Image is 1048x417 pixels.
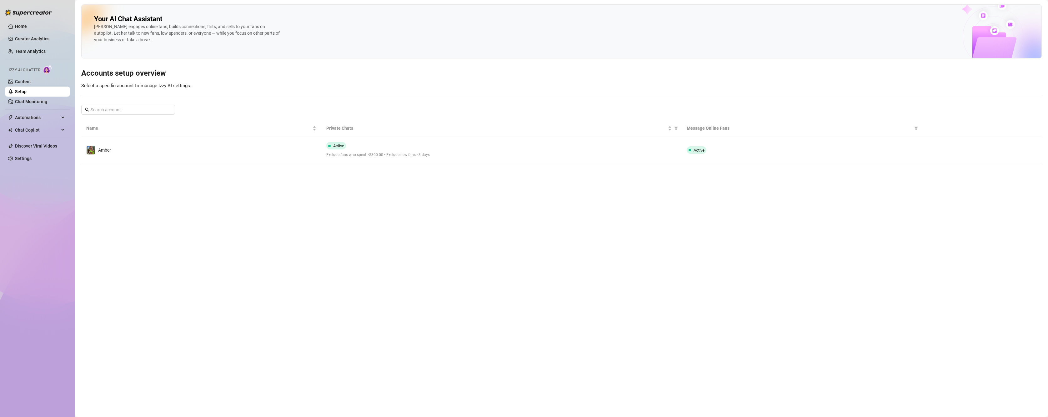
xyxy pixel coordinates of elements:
[8,128,12,132] img: Chat Copilot
[674,126,678,130] span: filter
[15,113,59,123] span: Automations
[94,15,162,23] h2: Your AI Chat Assistant
[15,24,27,29] a: Home
[98,148,111,153] span: Amber
[333,143,344,148] span: Active
[15,49,46,54] a: Team Analytics
[15,79,31,84] a: Content
[15,89,27,94] a: Setup
[687,125,912,132] span: Message Online Fans
[1027,396,1042,411] iframe: Intercom live chat
[914,126,918,130] span: filter
[673,123,679,133] span: filter
[913,123,919,133] span: filter
[81,83,191,88] span: Select a specific account to manage Izzy AI settings.
[94,23,282,43] div: [PERSON_NAME] engages online fans, builds connections, flirts, and sells to your fans on autopilo...
[15,125,59,135] span: Chat Copilot
[321,120,681,137] th: Private Chats
[15,34,65,44] a: Creator Analytics
[8,115,13,120] span: thunderbolt
[9,67,40,73] span: Izzy AI Chatter
[15,156,32,161] a: Settings
[694,148,705,153] span: Active
[81,68,1042,78] h3: Accounts setup overview
[85,108,89,112] span: search
[43,65,53,74] img: AI Chatter
[326,152,676,158] span: Exclude fans who spent >$300.00 • Exclude new fans <3 days
[81,120,321,137] th: Name
[15,143,57,148] a: Discover Viral Videos
[91,106,166,113] input: Search account
[5,9,52,16] img: logo-BBDzfeDw.svg
[87,146,95,154] img: Amber
[86,125,311,132] span: Name
[15,99,47,104] a: Chat Monitoring
[326,125,666,132] span: Private Chats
